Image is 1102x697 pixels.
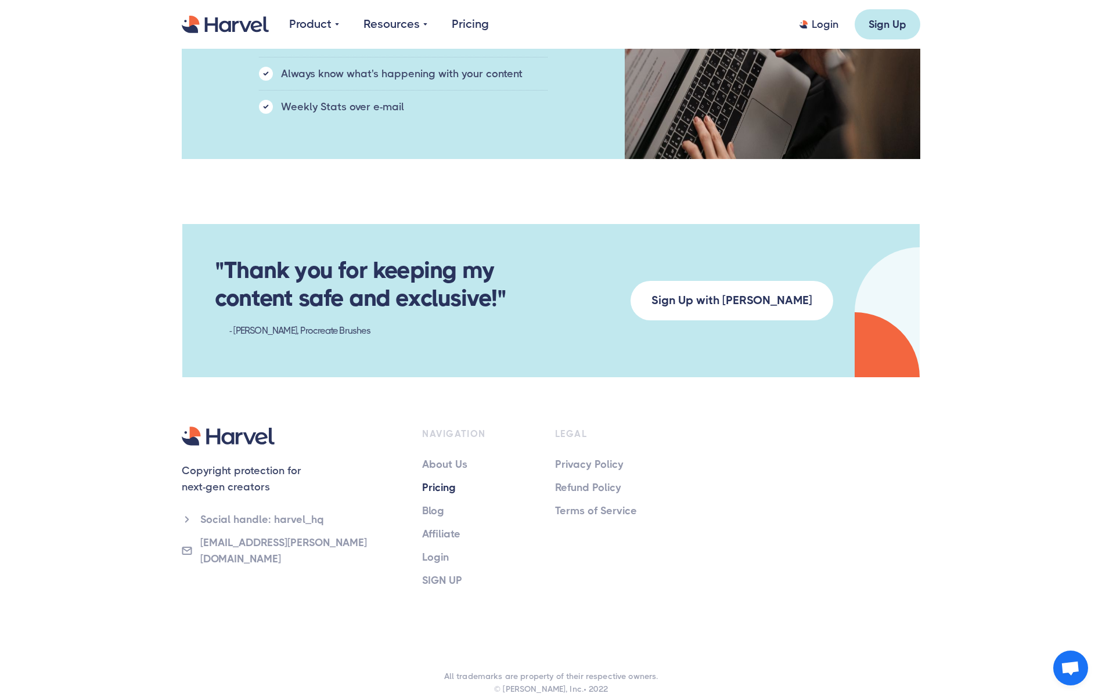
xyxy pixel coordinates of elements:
div: Weekly Stats over e-mail [281,99,404,115]
div: Resources [363,16,420,33]
a: SIGN UP [422,572,522,588]
a: Terms of Service [555,503,655,519]
div: Always know what's happening with your content [281,66,523,82]
div: Product [289,16,339,33]
a: Open chat [1053,651,1088,685]
div: Social handle: harvel_hq [200,511,324,528]
div: LEGAL [555,426,655,442]
span: - [PERSON_NAME], Procreate Brushes [229,317,370,345]
div: Sign Up with [PERSON_NAME] [651,292,812,309]
a: home [182,16,269,34]
a: Pricing [452,16,489,33]
h3: "Thank you for keeping my content safe and exclusive!" [215,257,576,345]
div: NAVIGATION [422,426,522,442]
a: Sign Up [855,9,920,39]
a: Sign Up with [PERSON_NAME] [631,281,833,320]
div: [EMAIL_ADDRESS][PERSON_NAME][DOMAIN_NAME] [200,535,406,567]
div: All trademarks are property of their respective owners. © [PERSON_NAME], Inc.• 2022 [182,670,920,695]
a: Blog [422,503,522,519]
a: Pricing [422,479,522,496]
a: Refund Policy [555,479,655,496]
a: Login [800,17,838,31]
a: Affiliate [422,526,522,542]
a: Privacy Policy [555,456,655,472]
div: Login [812,17,838,31]
div: Product [289,16,332,33]
p: Copyright protection for next-gen creators [182,463,406,495]
a: [EMAIL_ADDRESS][PERSON_NAME][DOMAIN_NAME] [182,535,406,567]
a: About Us [422,456,522,472]
div: Resources [363,16,427,33]
div: Sign Up [869,17,906,31]
a: Social handle: harvel_hq [182,511,406,528]
a: Login [422,549,522,565]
